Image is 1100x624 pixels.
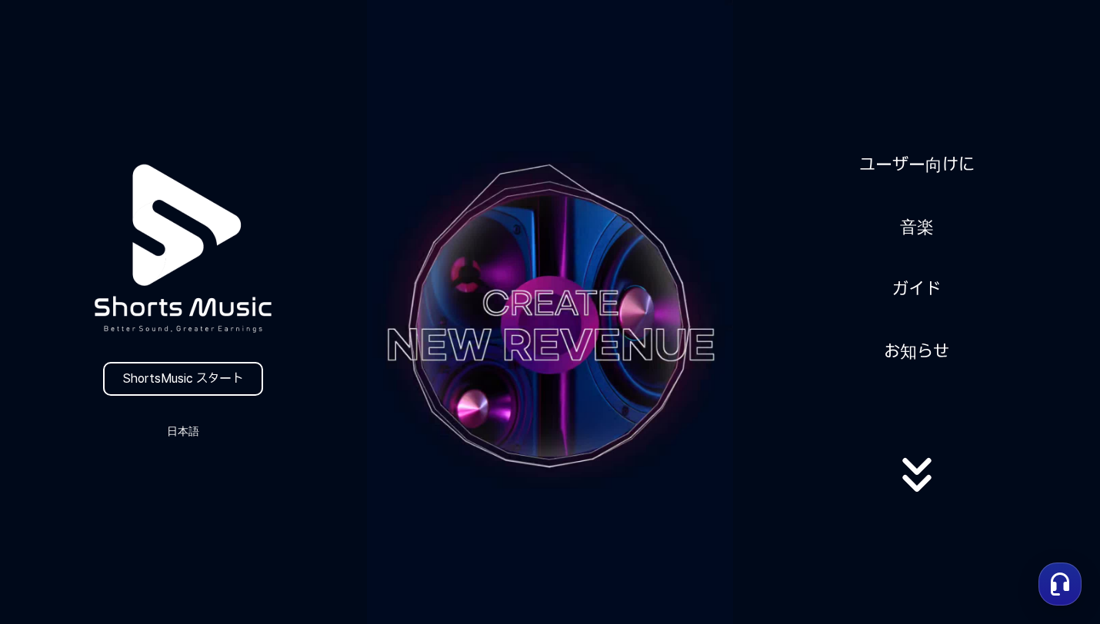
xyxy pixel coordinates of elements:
a: ShortsMusic スタート [103,362,263,396]
a: ガイド [886,271,947,308]
button: 日本語 [146,420,220,442]
a: 音楽 [894,208,940,246]
img: logo [57,123,309,374]
a: お知らせ [878,333,955,370]
a: ユーザー向けに [853,146,981,184]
